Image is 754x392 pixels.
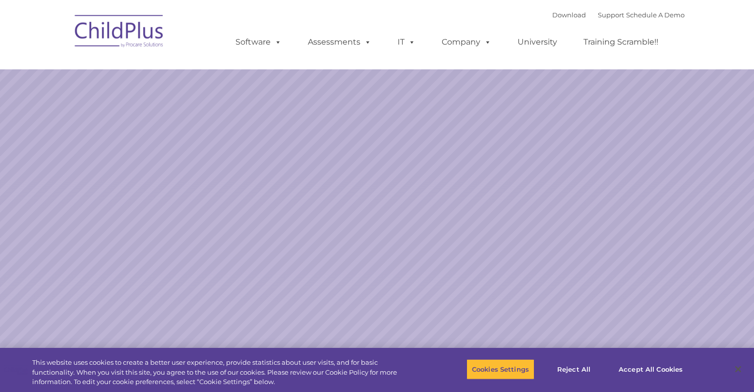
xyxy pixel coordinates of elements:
[598,11,624,19] a: Support
[508,32,567,52] a: University
[552,11,685,19] font: |
[466,359,534,380] button: Cookies Settings
[543,359,605,380] button: Reject All
[70,8,169,57] img: ChildPlus by Procare Solutions
[226,32,291,52] a: Software
[574,32,668,52] a: Training Scramble!!
[432,32,501,52] a: Company
[388,32,425,52] a: IT
[552,11,586,19] a: Download
[298,32,381,52] a: Assessments
[727,358,749,380] button: Close
[32,358,415,387] div: This website uses cookies to create a better user experience, provide statistics about user visit...
[626,11,685,19] a: Schedule A Demo
[613,359,688,380] button: Accept All Cookies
